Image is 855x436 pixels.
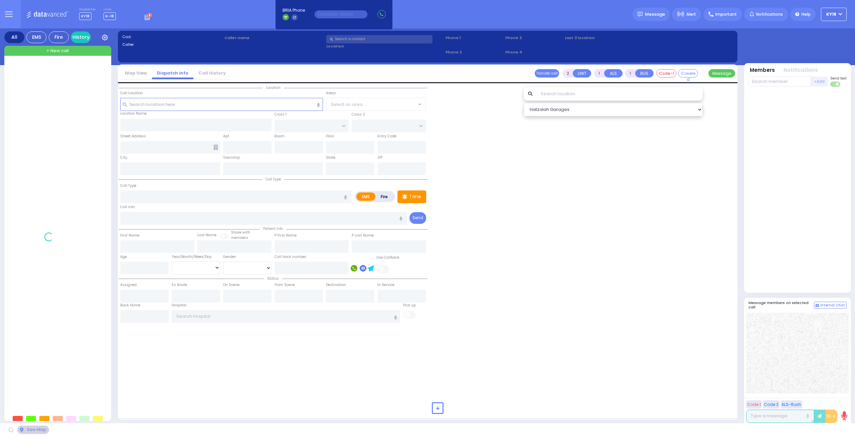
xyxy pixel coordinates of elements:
[352,233,374,238] label: P Last Name
[326,91,336,96] label: Areas
[120,282,137,288] label: Assigned
[4,31,24,43] div: All
[635,69,654,78] button: BUS
[122,42,222,47] label: Caller:
[223,254,236,260] label: Gender
[172,303,186,308] label: Hospital
[120,91,143,96] label: Call Location
[120,70,152,76] a: Map View
[262,177,284,182] span: Call type
[120,233,139,238] label: First Name
[826,11,836,17] span: KY18
[231,235,248,240] span: members
[645,11,665,18] span: Message
[104,8,116,12] label: Lines
[535,69,559,78] button: Transfer call
[223,134,229,139] label: Apt
[71,31,91,43] a: History
[120,98,323,111] input: Search location here
[446,35,503,41] span: Phone 1
[224,35,324,41] label: Caller name
[264,276,282,281] span: Status
[104,12,116,20] span: K-18
[326,43,443,49] label: Location
[260,226,286,231] span: Patient info
[352,112,365,117] label: Cross 2
[356,192,376,201] label: EMS
[326,134,334,139] label: Floor
[814,302,847,309] button: Internal Chat
[120,134,146,139] label: Street Address
[505,35,563,41] span: Phone 3
[403,303,416,308] label: Pick up
[120,155,127,160] label: City
[120,254,127,260] label: Age
[816,304,819,307] img: comment-alt.png
[213,145,218,150] span: Other building occupants
[275,282,295,288] label: From Scene
[275,134,285,139] label: Room
[120,204,135,210] label: Call Info
[46,47,69,54] span: + New call
[172,282,187,288] label: En Route
[446,49,503,55] span: Phone 2
[565,35,649,41] label: Last 3 location
[715,11,737,17] span: Important
[376,255,399,260] label: Use Callback
[197,233,216,238] label: Last Name
[830,81,841,88] label: Turn off text
[781,400,802,409] button: ALS-Rush
[505,49,563,55] span: Phone 4
[26,10,71,18] img: Logo
[748,301,814,309] h5: Message members on selected call
[802,11,811,17] span: Help
[377,282,394,288] label: In Service
[17,426,49,434] div: See map
[763,400,780,409] button: Code 2
[830,76,847,81] span: Send text
[377,134,396,139] label: Entry Code
[377,155,382,160] label: ZIP
[604,69,623,78] button: ALS
[573,69,591,78] button: UNIT
[172,310,400,323] input: Search hospital
[820,303,845,308] span: Internal Chat
[409,212,426,224] button: Send
[326,155,335,160] label: State
[331,101,363,108] span: Select an area
[686,11,696,17] span: Alert
[122,34,222,40] label: Cad:
[120,111,147,116] label: Location Name
[275,254,306,260] label: Call back number
[821,8,847,21] button: KY18
[746,400,762,409] button: Code 1
[172,254,220,260] div: Year/Month/Week/Day
[638,12,643,17] img: message.svg
[275,233,297,238] label: P First Name
[375,192,394,201] label: Fire
[120,303,140,308] label: Back Home
[26,31,46,43] div: EMS
[326,35,433,43] input: Search a contact
[231,230,250,235] small: Share with
[748,77,811,87] input: Search member
[120,183,136,188] label: Call Type
[536,87,703,101] input: Search location
[656,69,676,78] button: Code-1
[678,69,698,78] button: Covered
[223,155,240,160] label: Township
[409,193,421,200] p: Tone
[708,69,735,78] button: Message
[193,70,231,76] a: Call History
[756,11,783,17] span: Notifications
[263,85,284,90] span: Location
[79,12,92,20] span: KY18
[79,8,96,12] label: Dispatcher
[275,112,287,117] label: Cross 1
[784,66,818,74] button: Notifications
[223,282,239,288] label: On Scene
[152,70,193,76] a: Dispatch info
[49,31,69,43] div: Fire
[750,66,775,74] button: Members
[326,282,346,288] label: Destination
